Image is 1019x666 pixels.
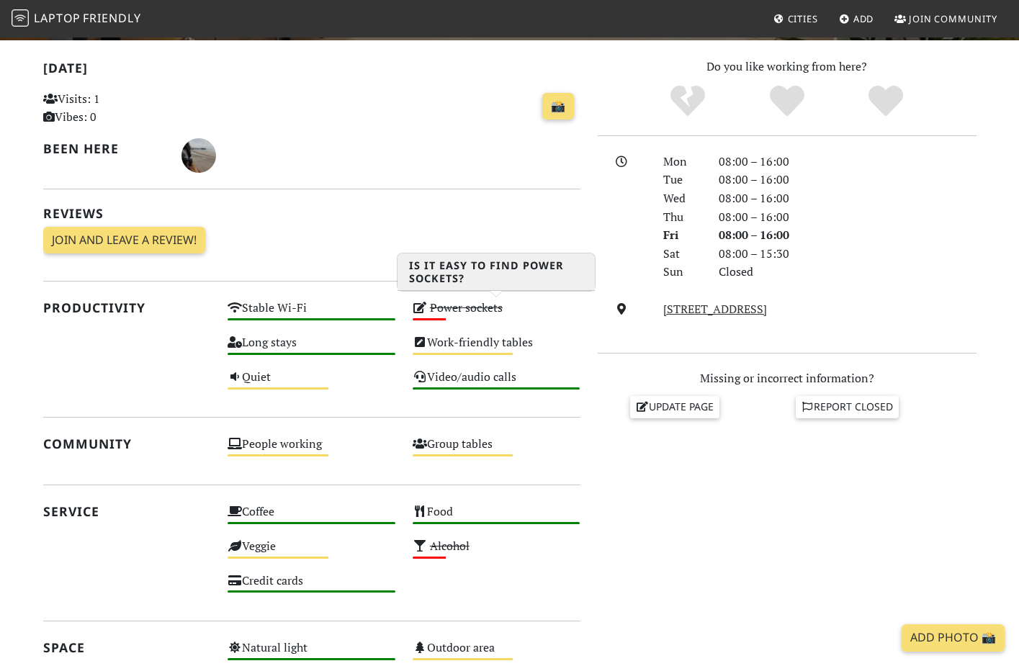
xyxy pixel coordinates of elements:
[43,436,211,451] h2: Community
[398,253,595,291] h3: Is it easy to find power sockets?
[737,84,837,120] div: Yes
[43,60,580,81] h2: [DATE]
[710,263,985,282] div: Closed
[12,6,141,32] a: LaptopFriendly LaptopFriendly
[655,171,709,189] div: Tue
[43,504,211,519] h2: Service
[404,332,589,366] div: Work-friendly tables
[796,396,899,418] a: Report closed
[598,58,977,76] p: Do you like working from here?
[83,10,140,26] span: Friendly
[219,433,404,468] div: People working
[43,141,165,156] h2: Been here
[404,501,589,536] div: Food
[181,146,216,162] span: Juliet Appiah-nyanta
[655,153,709,171] div: Mon
[655,189,709,208] div: Wed
[710,153,985,171] div: 08:00 – 16:00
[836,84,935,120] div: Definitely!
[219,536,404,570] div: Veggie
[710,208,985,227] div: 08:00 – 16:00
[853,12,874,25] span: Add
[43,300,211,315] h2: Productivity
[788,12,818,25] span: Cities
[909,12,997,25] span: Join Community
[630,396,719,418] a: Update page
[34,10,81,26] span: Laptop
[542,93,574,120] a: 📸
[219,297,404,332] div: Stable Wi-Fi
[663,301,767,317] a: [STREET_ADDRESS]
[655,226,709,245] div: Fri
[43,90,211,127] p: Visits: 1 Vibes: 0
[430,300,503,315] s: Power sockets
[598,369,977,388] p: Missing or incorrect information?
[655,208,709,227] div: Thu
[43,640,211,655] h2: Space
[768,6,824,32] a: Cities
[710,245,985,264] div: 08:00 – 15:30
[889,6,1003,32] a: Join Community
[181,138,216,173] img: 4584-juliet.jpg
[638,84,737,120] div: No
[43,206,580,221] h2: Reviews
[655,245,709,264] div: Sat
[710,226,985,245] div: 08:00 – 16:00
[219,570,404,605] div: Credit cards
[219,501,404,536] div: Coffee
[12,9,29,27] img: LaptopFriendly
[219,332,404,366] div: Long stays
[430,538,470,554] s: Alcohol
[43,227,205,254] a: Join and leave a review!
[710,189,985,208] div: 08:00 – 16:00
[833,6,880,32] a: Add
[219,366,404,401] div: Quiet
[655,263,709,282] div: Sun
[710,171,985,189] div: 08:00 – 16:00
[404,366,589,401] div: Video/audio calls
[404,433,589,468] div: Group tables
